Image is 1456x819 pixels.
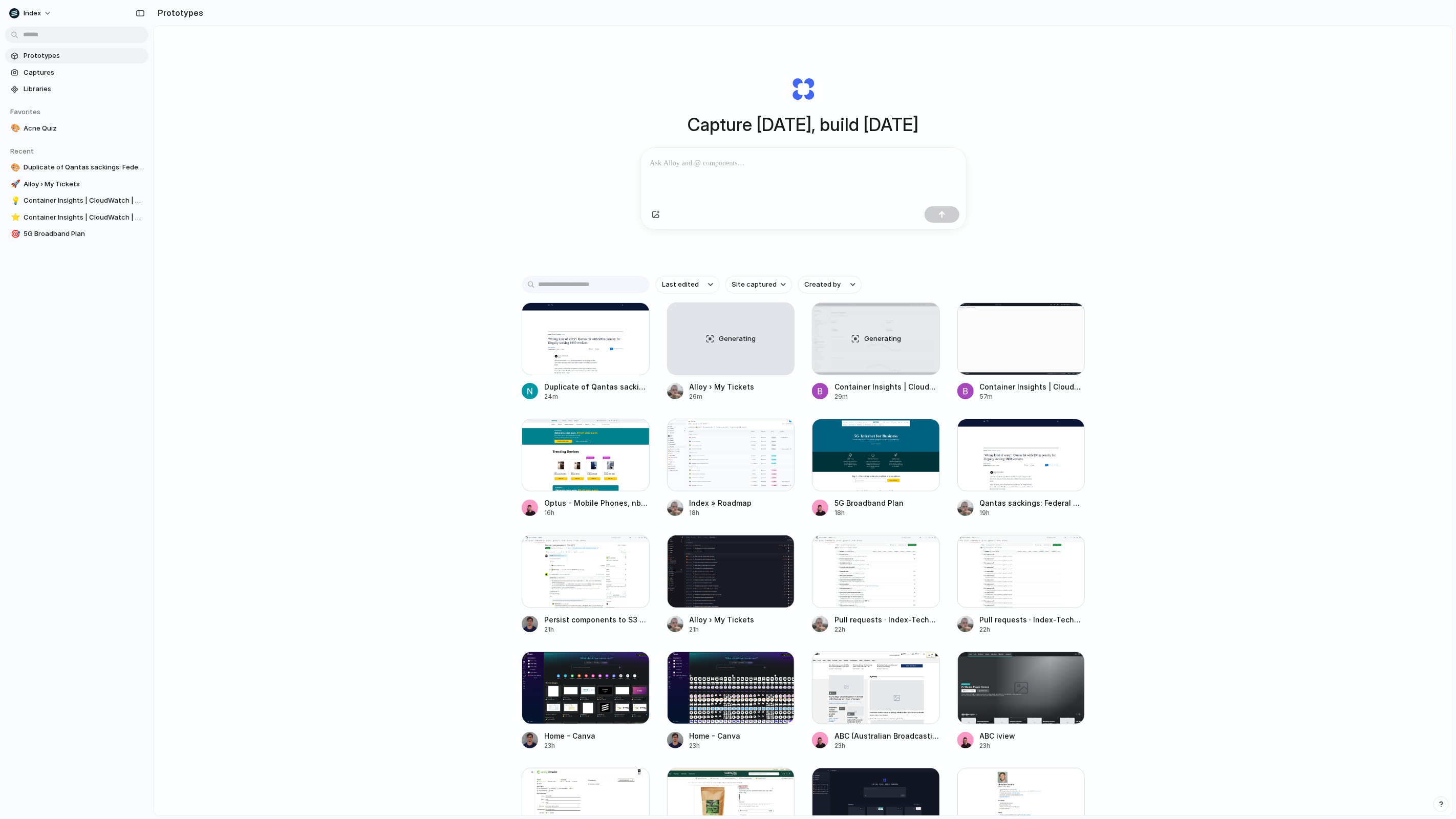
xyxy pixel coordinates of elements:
button: 🎨 [9,162,19,173]
div: 🎨 [11,122,18,134]
div: Index » Roadmap [690,498,752,508]
a: 🚀Alloy › My Tickets [5,177,148,192]
a: ABC iviewABC iview23h [957,652,1085,750]
span: Favorites [10,107,40,116]
a: Pull requests · Index-Technologies/indexPull requests · Index-Technologies/index22h [957,535,1085,634]
a: 🎯5G Broadband Plan [5,226,148,242]
a: Qantas sackings: Federal Court hits airline with $90m penalty for 1800 illegal sackings in 2020Qa... [957,419,1085,518]
span: Last edited [662,279,699,290]
span: Recent [10,147,34,155]
span: 5G Broadband Plan [24,229,144,239]
div: 16h [544,508,650,518]
div: 24m [544,392,650,401]
a: Optus - Mobile Phones, nbn, Home Internet, Entertainment and SportOptus - Mobile Phones, nbn, Hom... [522,419,650,518]
a: GeneratingAlloy › My Tickets26m [667,303,795,401]
button: 💡 [9,196,19,206]
h1: Capture [DATE], build [DATE] [688,111,919,138]
div: 21h [544,625,650,634]
div: Home - Canva [690,730,741,741]
span: Duplicate of Qantas sackings: Federal Court hits airline with $90m penalty for 1800 illegal sacki... [24,162,144,173]
span: Site captured [732,279,777,290]
div: Pull requests · Index-Technologies/index [834,614,940,625]
a: 💡Container Insights | CloudWatch | us-west-2 [5,193,148,208]
span: Libraries [24,84,144,94]
a: Libraries [5,81,148,97]
button: Index [5,5,57,21]
div: 22h [834,625,940,634]
a: Persist components to S3 by iaculch · Pull Request #2971 · Index-Technologies/indexPersist compon... [522,535,650,634]
div: ABC (Australian Broadcasting Corporation) [834,730,940,741]
a: 🎨Duplicate of Qantas sackings: Federal Court hits airline with $90m penalty for 1800 illegal sack... [5,160,148,175]
div: 23h [980,741,1016,750]
div: 18h [834,508,904,518]
div: 5G Broadband Plan [834,498,904,508]
a: ABC (Australian Broadcasting Corporation)ABC (Australian Broadcasting Corporation)23h [812,652,940,750]
div: 19h [980,508,1085,518]
button: ⭐ [9,212,19,223]
div: 23h [834,741,940,750]
div: 23h [690,741,741,750]
a: Captures [5,65,148,80]
div: 🎯 [11,228,18,240]
div: Container Insights | CloudWatch | us-west-2 [834,381,940,392]
div: 18h [690,508,752,518]
span: Created by [804,279,841,290]
div: Alloy › My Tickets [690,381,755,392]
span: Acne Quiz [24,123,144,134]
div: Duplicate of Qantas sackings: Federal Court hits airline with $90m penalty for 1800 illegal sacki... [544,381,650,392]
a: 🎨Acne Quiz [5,121,148,136]
span: Index [24,8,41,18]
div: Container Insights | CloudWatch | us-west-2 [980,381,1085,392]
button: Created by [798,276,862,293]
a: Home - CanvaHome - Canva23h [522,652,650,750]
span: Captures [24,68,144,78]
div: 21h [690,625,755,634]
span: Prototypes [24,51,144,61]
div: Home - Canva [544,730,595,741]
div: Persist components to S3 by [PERSON_NAME] Request #2971 · Index-Technologies/index [544,614,650,625]
div: 🎨 [11,162,18,174]
div: 23h [544,741,595,750]
a: ⭐Container Insights | CloudWatch | us-west-2 [5,210,148,225]
a: Index » RoadmapIndex » Roadmap18h [667,419,795,518]
span: Generating [864,334,901,344]
div: Qantas sackings: Federal Court hits airline with $90m penalty for 1800 illegal sackings in [DATE] [980,498,1085,508]
button: 🎨 [9,123,19,134]
div: 57m [980,392,1085,401]
a: Home - CanvaHome - Canva23h [667,652,795,750]
button: Last edited [656,276,719,293]
span: Generating [719,334,756,344]
a: Container Insights | CloudWatch | us-west-2Container Insights | CloudWatch | us-west-257m [957,303,1085,401]
a: Prototypes [5,48,148,63]
div: 22h [980,625,1085,634]
h2: Prototypes [154,7,203,19]
a: Duplicate of Qantas sackings: Federal Court hits airline with $90m penalty for 1800 illegal sacki... [522,303,650,401]
button: Site captured [725,276,792,293]
a: Pull requests · Index-Technologies/indexPull requests · Index-Technologies/index22h [812,535,940,634]
a: Container Insights | CloudWatch | us-west-2GeneratingContainer Insights | CloudWatch | us-west-229m [812,303,940,401]
div: 29m [834,392,940,401]
div: ABC iview [980,730,1016,741]
div: Pull requests · Index-Technologies/index [980,614,1085,625]
div: 💡 [11,195,18,207]
div: 26m [690,392,755,401]
a: 5G Broadband Plan5G Broadband Plan18h [812,419,940,518]
div: ⭐ [11,211,18,223]
button: 🚀 [9,179,19,189]
div: Alloy › My Tickets [690,614,755,625]
span: Container Insights | CloudWatch | us-west-2 [24,196,144,206]
div: Optus - Mobile Phones, nbn, Home Internet, Entertainment and Sport [544,498,650,508]
span: Container Insights | CloudWatch | us-west-2 [24,212,144,223]
div: 🚀 [11,178,18,190]
a: Alloy › My TicketsAlloy › My Tickets21h [667,535,795,634]
button: 🎯 [9,229,19,239]
span: Alloy › My Tickets [24,179,144,189]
